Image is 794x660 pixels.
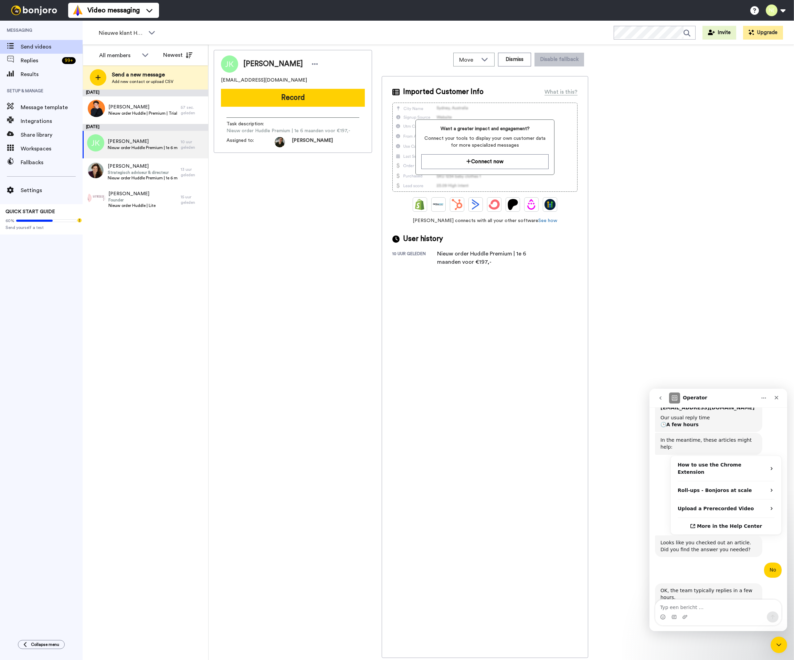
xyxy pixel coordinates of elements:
span: QUICK START GUIDE [6,209,55,214]
span: Founder [108,197,156,203]
img: Shopify [414,199,425,210]
span: [PERSON_NAME] [108,138,177,145]
img: GoHighLevel [544,199,555,210]
img: vm-color.svg [72,5,83,16]
span: Connect your tools to display your own customer data for more specialized messages [421,135,548,149]
span: [PERSON_NAME] connects with all your other software [392,217,578,224]
span: Send a new message [112,71,173,79]
span: Share library [21,131,83,139]
span: Replies [21,56,59,65]
button: Upgrade [743,26,783,40]
button: Collapse menu [18,640,65,649]
img: Drip [526,199,537,210]
button: Record [221,89,365,107]
div: 15 uur geleden [181,194,205,205]
img: 2e09454e-4a89-4088-a5c5-d5e26085ed58-1567433735.jpg [275,137,285,147]
img: jk.png [87,134,104,151]
span: Settings [21,186,83,195]
img: 5ee5c376-f10a-4dc5-a42a-a1d99f195792.png [88,189,105,207]
span: [PERSON_NAME] [243,59,303,69]
div: 10 uur geleden [392,251,437,266]
span: Nieuw order Huddle Premium | 1e 6 maanden voor €197,- [108,175,177,181]
span: [PERSON_NAME] [108,190,156,197]
span: Send videos [21,43,83,51]
span: Send yourself a test [6,225,77,230]
button: Invite [702,26,736,40]
div: 57 sec. geleden [181,105,205,116]
img: Ontraport [433,199,444,210]
button: Connect now [421,154,548,169]
div: 13 uur geleden [181,167,205,178]
div: [DATE] [83,90,208,96]
div: All members [99,51,138,60]
span: Fallbacks [21,158,83,167]
button: Dismiss [498,53,531,66]
span: Workspaces [21,145,83,153]
iframe: Intercom live chat [771,637,787,653]
iframe: Intercom live chat [649,389,787,631]
span: Nieuw order Huddle | Premium | Trial [108,111,177,116]
button: Disable fallback [534,53,584,66]
div: What is this? [544,88,578,96]
img: cb3970b9-da11-42f9-89f8-cdf723326f0c.jpg [88,100,105,117]
div: 10 uur geleden [181,139,205,150]
div: 99 + [62,57,76,64]
span: Imported Customer Info [403,87,484,97]
span: Collapse menu [31,642,59,647]
img: Patreon [507,199,518,210]
div: [DATE] [83,124,208,131]
span: Strategisch adviseur & directeur [108,170,177,175]
span: Nieuwe klant Huddle [99,29,145,37]
span: Nieuw order Huddle Premium | 1e 6 maanden voor €197,- [226,127,350,134]
img: ConvertKit [489,199,500,210]
img: bj-logo-header-white.svg [8,6,60,15]
span: Add new contact or upload CSV [112,79,173,84]
span: Want a greater impact and engagement? [421,125,548,132]
span: Message template [21,103,83,112]
img: Hubspot [452,199,463,210]
span: [EMAIL_ADDRESS][DOMAIN_NAME] [221,77,307,84]
span: [PERSON_NAME] [108,163,177,170]
span: Results [21,70,83,78]
div: Tooltip anchor [76,217,83,223]
a: See how [538,218,557,223]
span: Assigned to: [226,137,275,147]
span: Move [459,56,478,64]
img: ActiveCampaign [470,199,481,210]
span: Nieuw order Huddle | Lite [108,203,156,208]
span: User history [403,234,443,244]
img: Image of Jannie Kool [221,55,238,73]
span: Integrations [21,117,83,125]
div: Nieuw order Huddle Premium | 1e 6 maanden voor €197,- [437,250,547,266]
